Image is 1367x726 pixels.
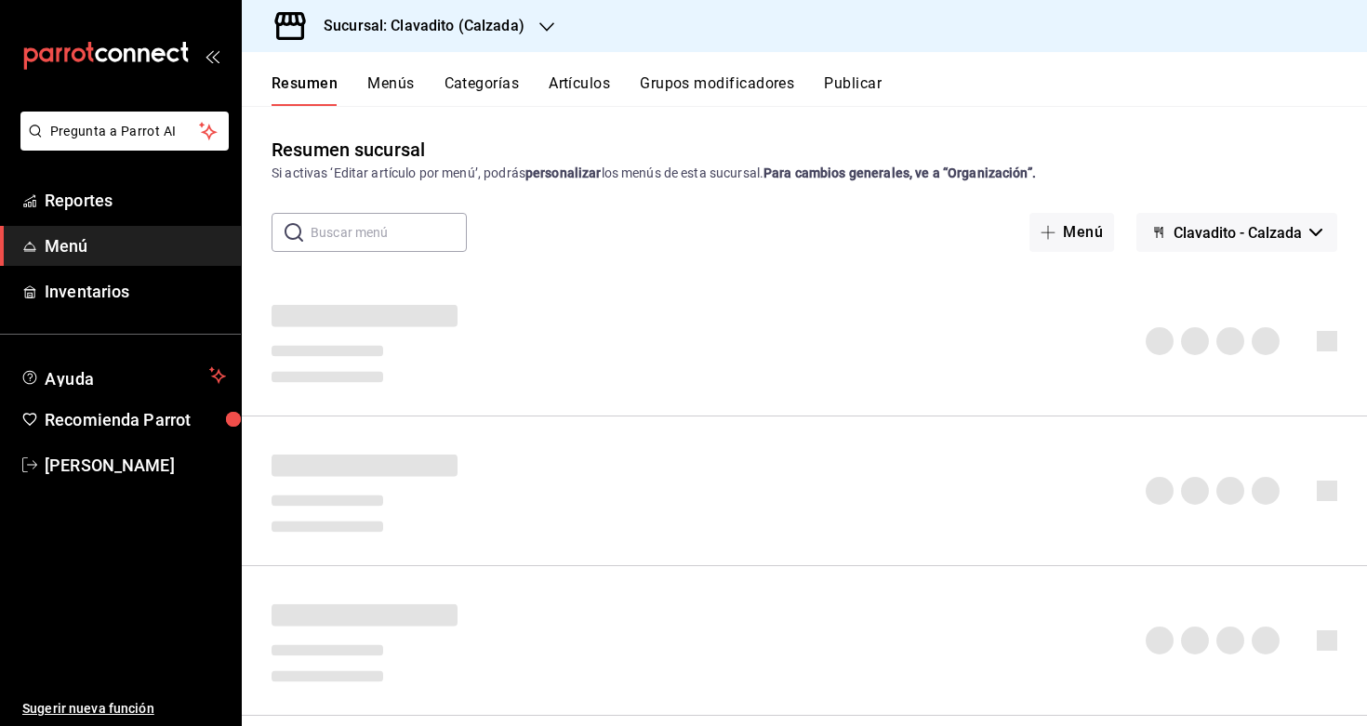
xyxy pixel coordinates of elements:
button: Grupos modificadores [640,74,794,106]
span: Reportes [45,188,226,213]
input: Buscar menú [311,214,467,251]
strong: personalizar [525,165,602,180]
span: Inventarios [45,279,226,304]
div: navigation tabs [272,74,1367,106]
strong: Para cambios generales, ve a “Organización”. [763,165,1036,180]
button: open_drawer_menu [205,48,219,63]
span: Recomienda Parrot [45,407,226,432]
span: [PERSON_NAME] [45,453,226,478]
div: Si activas ‘Editar artículo por menú’, podrás los menús de esta sucursal. [272,164,1337,183]
button: Artículos [549,74,610,106]
span: Ayuda [45,364,202,387]
h3: Sucursal: Clavadito (Calzada) [309,15,524,37]
div: Resumen sucursal [272,136,425,164]
a: Pregunta a Parrot AI [13,135,229,154]
button: Resumen [272,74,338,106]
span: Pregunta a Parrot AI [50,122,200,141]
span: Menú [45,233,226,258]
button: Clavadito - Calzada [1136,213,1337,252]
button: Categorías [445,74,520,106]
span: Clavadito - Calzada [1174,224,1302,242]
span: Sugerir nueva función [22,699,226,719]
button: Menús [367,74,414,106]
button: Menú [1029,213,1114,252]
button: Pregunta a Parrot AI [20,112,229,151]
button: Publicar [824,74,882,106]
